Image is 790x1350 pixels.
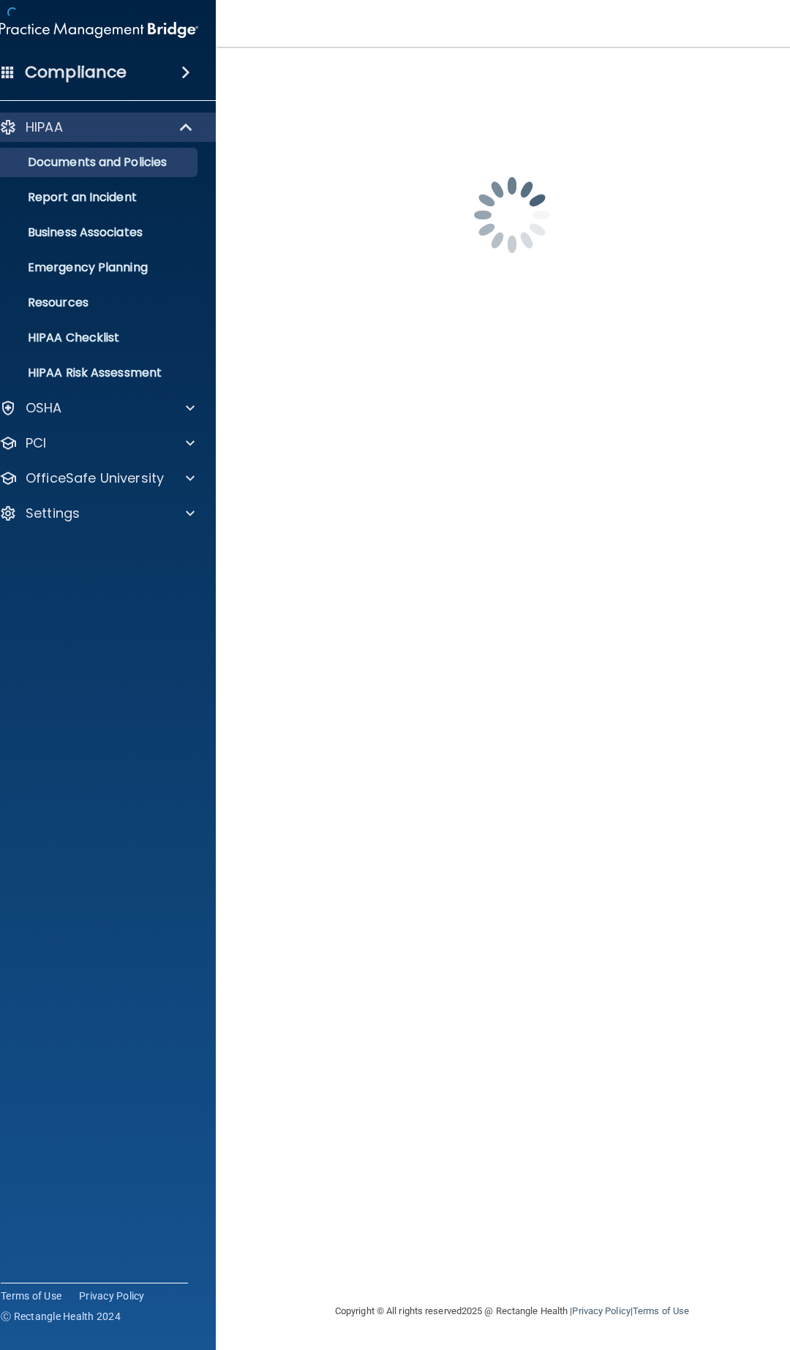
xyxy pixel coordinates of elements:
img: spinner.e123f6fc.gif [439,142,585,288]
a: Terms of Use [1,1289,61,1303]
p: OfficeSafe University [26,470,164,487]
p: OSHA [26,399,62,417]
h4: Compliance [25,62,127,83]
p: Settings [26,505,80,522]
p: HIPAA [26,118,63,136]
a: Privacy Policy [572,1305,630,1316]
span: Ⓒ Rectangle Health 2024 [1,1309,121,1324]
p: PCI [26,434,46,452]
a: Terms of Use [633,1305,689,1316]
div: Copyright © All rights reserved 2025 @ Rectangle Health | | [245,1288,779,1335]
a: Privacy Policy [79,1289,145,1303]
